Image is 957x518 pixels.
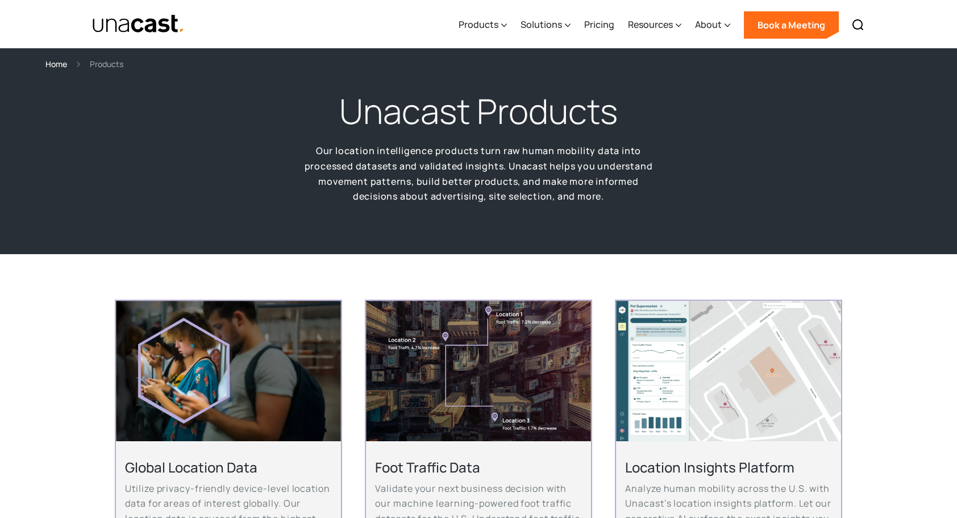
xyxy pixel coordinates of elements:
h1: Unacast Products [339,89,618,134]
div: Solutions [521,2,571,48]
div: Products [90,57,123,71]
p: Our location intelligence products turn raw human mobility data into processed datasets and valid... [302,143,655,204]
h2: Foot Traffic Data [375,458,581,476]
div: Products [459,2,507,48]
h2: Global Location Data [125,458,331,476]
a: Pricing [584,2,614,48]
a: home [92,14,185,34]
div: About [695,18,722,31]
div: Solutions [521,18,562,31]
a: Home [45,57,67,71]
img: An aerial view of a city block with foot traffic data and location data information [366,301,590,441]
div: Resources [628,18,673,31]
img: Unacast text logo [92,14,185,34]
h2: Location Insights Platform [625,458,831,476]
a: Book a Meeting [744,11,839,39]
div: Products [459,18,498,31]
div: Resources [628,2,681,48]
div: About [695,2,730,48]
img: Search icon [851,18,865,32]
